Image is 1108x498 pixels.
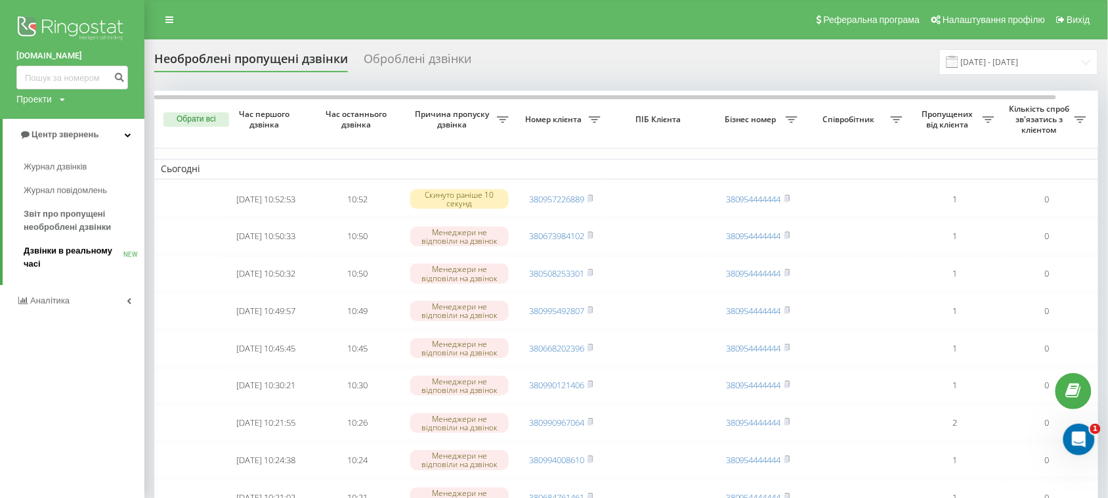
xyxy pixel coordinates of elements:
a: 380990967064 [529,417,584,428]
img: Ringostat logo [16,13,128,46]
a: 380508253301 [529,267,584,279]
a: 380954444444 [726,379,781,391]
td: 0 [1001,405,1093,440]
a: 380668202396 [529,342,584,354]
a: 380673984102 [529,230,584,242]
span: 1 [1090,424,1101,434]
td: 10:49 [312,294,404,328]
td: 0 [1001,369,1093,403]
td: 1 [909,256,1001,291]
td: 1 [909,369,1001,403]
span: Журнал дзвінків [24,160,87,173]
a: Журнал дзвінків [24,155,144,179]
span: Час першого дзвінка [230,109,301,129]
td: [DATE] 10:49:57 [220,294,312,328]
div: Менеджери не відповіли на дзвінок [410,338,509,358]
td: 10:52 [312,182,404,217]
span: Реферальна програма [824,14,920,25]
td: 10:45 [312,331,404,366]
div: Менеджери не відповіли на дзвінок [410,450,509,470]
td: 0 [1001,443,1093,478]
td: [DATE] 10:50:33 [220,219,312,254]
td: 1 [909,294,1001,328]
td: 1 [909,443,1001,478]
span: Співробітник [811,114,891,125]
span: Кількість спроб зв'язатись з клієнтом [1008,104,1075,135]
td: 0 [1001,219,1093,254]
a: 380995492807 [529,305,584,317]
span: Пропущених від клієнта [916,109,983,129]
td: 0 [1001,331,1093,366]
div: Необроблені пропущені дзвінки [154,52,348,72]
span: Бізнес номер [719,114,786,125]
div: Скинуто раніше 10 секунд [410,189,509,209]
td: 10:50 [312,256,404,291]
td: 2 [909,405,1001,440]
span: Налаштування профілю [943,14,1045,25]
td: 1 [909,182,1001,217]
td: [DATE] 10:21:55 [220,405,312,440]
a: Журнал повідомлень [24,179,144,202]
td: 10:30 [312,369,404,403]
a: 380994008610 [529,454,584,466]
a: 380954444444 [726,305,781,317]
span: Час останнього дзвінка [322,109,393,129]
a: 380954444444 [726,454,781,466]
td: [DATE] 10:24:38 [220,443,312,478]
td: 0 [1001,182,1093,217]
span: Вихід [1067,14,1090,25]
td: 0 [1001,256,1093,291]
td: [DATE] 10:45:45 [220,331,312,366]
a: 380957226889 [529,193,584,205]
div: Менеджери не відповіли на дзвінок [410,263,509,283]
a: Звіт про пропущені необроблені дзвінки [24,202,144,239]
a: 380954444444 [726,267,781,279]
a: [DOMAIN_NAME] [16,49,128,62]
iframe: Intercom live chat [1063,424,1095,455]
span: Номер клієнта [522,114,589,125]
td: 10:26 [312,405,404,440]
div: Оброблені дзвінки [364,52,471,72]
td: 1 [909,219,1001,254]
td: [DATE] 10:30:21 [220,369,312,403]
div: Проекти [16,93,52,106]
td: 0 [1001,294,1093,328]
span: Звіт про пропущені необроблені дзвінки [24,208,138,234]
span: Центр звернень [32,129,98,139]
a: Дзвінки в реальному часіNEW [24,239,144,276]
span: Журнал повідомлень [24,184,107,197]
div: Менеджери не відповіли на дзвінок [410,376,509,396]
td: [DATE] 10:50:32 [220,256,312,291]
a: 380954444444 [726,230,781,242]
span: Причина пропуску дзвінка [410,109,497,129]
span: Аналiтика [30,296,70,306]
td: 10:24 [312,443,404,478]
td: 10:50 [312,219,404,254]
span: Дзвінки в реальному часі [24,244,123,271]
a: Центр звернень [3,119,144,150]
button: Обрати всі [163,112,229,127]
span: ПІБ Клієнта [618,114,701,125]
div: Менеджери не відповіли на дзвінок [410,227,509,246]
a: 380954444444 [726,417,781,428]
input: Пошук за номером [16,66,128,89]
a: 380990121406 [529,379,584,391]
div: Менеджери не відповіли на дзвінок [410,413,509,433]
a: 380954444444 [726,193,781,205]
a: 380954444444 [726,342,781,354]
div: Менеджери не відповіли на дзвінок [410,301,509,321]
td: 1 [909,331,1001,366]
td: [DATE] 10:52:53 [220,182,312,217]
